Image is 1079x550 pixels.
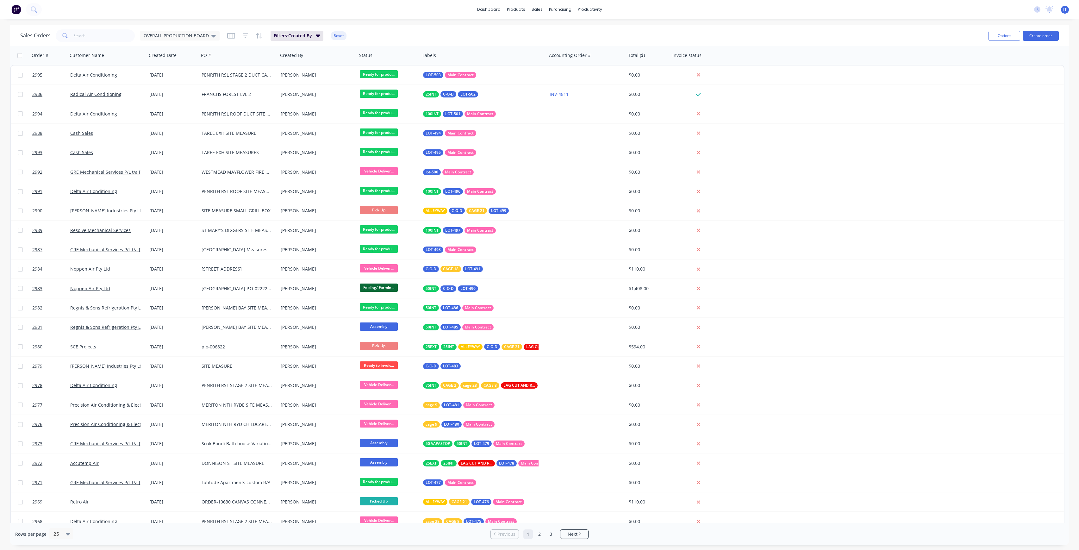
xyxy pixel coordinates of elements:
span: LOT-480 [444,421,459,428]
span: LOT-475 [466,518,481,525]
button: 75INTCAGE 2cage 28CAGE 8LAG CUT AND READY [423,382,592,389]
span: C-O-D [452,208,462,214]
div: Accounting Order # [549,52,591,59]
button: LOT-477Main Contract [423,479,476,486]
span: LOT-497 [445,227,460,234]
div: [PERSON_NAME] [281,363,351,369]
div: [PERSON_NAME] [281,227,351,234]
span: Ready to invoic... [360,361,398,369]
div: [DATE] [149,188,196,195]
div: [PERSON_NAME] [281,247,351,253]
div: [PERSON_NAME] [281,188,351,195]
a: Cash Sales [70,130,93,136]
span: LOT-478 [499,460,514,466]
a: Delta Air Conditioning [70,72,117,78]
span: Main Contract [447,72,474,78]
span: CAGE 8 [446,518,459,525]
a: Delta Air Conditioning [70,188,117,194]
div: $0.00 [629,72,666,78]
div: $0.00 [629,149,666,156]
span: Ready for produ... [360,225,398,233]
span: LAG CUT AND READY [461,460,492,466]
a: 2989 [32,221,70,240]
span: 100INT [426,227,439,234]
span: 100INT [426,111,439,117]
div: [DATE] [149,169,196,175]
div: PENRITH RSL STAGE 2 SITE MEASURE [202,382,272,389]
div: PO # [201,52,211,59]
div: [PERSON_NAME] [281,305,351,311]
span: Ready for produ... [360,109,398,117]
a: Page 2 [535,529,544,539]
button: C-O-DCAGE 18LOT-491 [423,266,483,272]
span: C-O-D [426,363,436,369]
a: 2990 [32,201,70,220]
span: Assembly [360,322,398,330]
a: 2992 [32,163,70,182]
span: Pick Up [360,342,398,350]
div: [PERSON_NAME] [281,91,351,97]
div: $0.00 [629,363,666,369]
span: Vehicle Deliver... [360,167,398,175]
span: 2980 [32,344,42,350]
div: $0.00 [629,402,666,408]
span: 2989 [32,227,42,234]
div: MERITON NTH RYD CHILDCARE SITE MEASURES [202,421,272,428]
div: $0.00 [629,169,666,175]
span: C-O-D [426,266,436,272]
span: Main Contract [447,479,474,486]
span: Main Contract [467,188,493,195]
button: LOT-494Main Contract [423,130,476,136]
span: Main Contract [488,518,514,525]
a: Precision Air Conditioning & Electrical Pty Ltd [70,402,166,408]
a: 2976 [32,415,70,434]
button: C-O-DLOT-483 [423,363,461,369]
button: 50 VAPASTOP50INTLOT-479Main Contract [423,441,525,447]
a: 2986 [32,85,70,104]
span: LOT-494 [426,130,441,136]
span: ALLEYWAY [461,344,480,350]
div: Customer Name [70,52,104,59]
span: 50 VAPASTOP [426,441,450,447]
span: Ready for produ... [360,148,398,156]
div: Labels [422,52,436,59]
a: GRE Mechanical Services P/L t/a [PERSON_NAME] & [PERSON_NAME] [70,441,215,447]
button: 25EXT25INTLAG CUT AND READYLOT-478Main Contract [423,460,550,466]
span: cage 28 [463,382,477,389]
span: OVERALL PRODUCTION BOARD [144,32,209,39]
a: INV-4811 [550,91,569,97]
span: Main Contract [496,499,522,505]
a: 2977 [32,396,70,415]
a: Retro Air [70,499,89,505]
div: [PERSON_NAME] [281,285,351,292]
div: [STREET_ADDRESS] [202,266,272,272]
span: Ready for produ... [360,187,398,195]
span: Main Contract [466,421,492,428]
div: [DATE] [149,149,196,156]
button: Options [989,31,1020,41]
div: [PERSON_NAME] [281,421,351,428]
div: [DATE] [149,285,196,292]
div: $0.00 [629,208,666,214]
span: 2988 [32,130,42,136]
div: PENRITH RSL ROOF DUCT SITE MEASURE [202,111,272,117]
span: 2977 [32,402,42,408]
a: Page 1 is your current page [523,529,533,539]
div: [PERSON_NAME] [281,266,351,272]
span: 2984 [32,266,42,272]
span: cage 9 [426,421,437,428]
a: Next page [560,531,588,537]
div: purchasing [546,5,575,14]
div: $0.00 [629,247,666,253]
span: 2981 [32,324,42,330]
button: 25INTC-O-DLOT-502 [423,91,478,97]
span: Vehicle Deliver... [360,264,398,272]
div: p.o-006822 [202,344,272,350]
div: [PERSON_NAME] [281,324,351,330]
button: 100INTLOT-501Main Contract [423,111,496,117]
div: [PERSON_NAME] [281,111,351,117]
span: Main Contract [466,402,492,408]
a: [PERSON_NAME] Industries Pty Ltd [70,208,144,214]
div: SITE MEASURE [202,363,272,369]
span: Assembly [360,439,398,447]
